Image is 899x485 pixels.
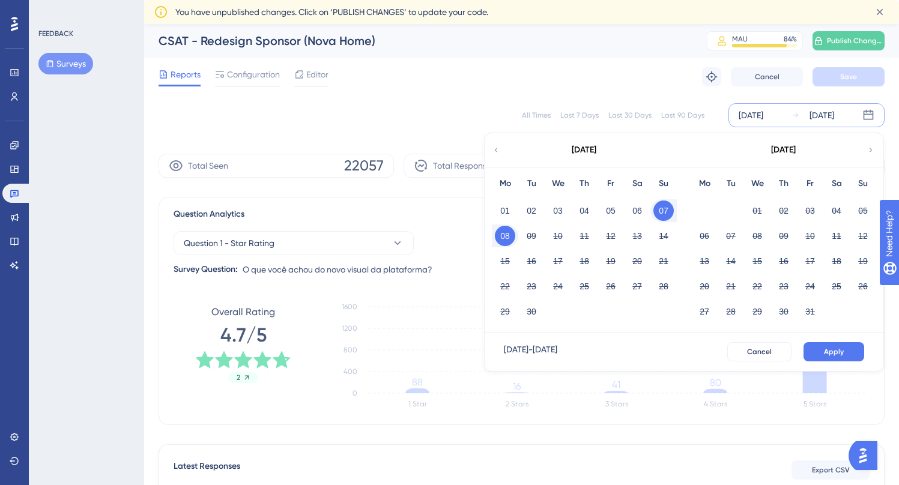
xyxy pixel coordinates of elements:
[704,400,727,408] text: 4 Stars
[653,200,674,221] button: 07
[812,465,850,475] span: Export CSV
[721,276,741,297] button: 21
[412,376,423,388] tspan: 88
[624,176,650,191] div: Sa
[813,67,885,86] button: Save
[227,67,280,82] span: Configuration
[495,200,515,221] button: 01
[506,400,528,408] text: 2 Stars
[627,200,647,221] button: 06
[521,276,542,297] button: 23
[826,226,847,246] button: 11
[492,176,518,191] div: Mo
[608,110,652,120] div: Last 30 Days
[504,342,557,361] div: [DATE] - [DATE]
[28,3,75,17] span: Need Help?
[306,67,328,82] span: Editor
[545,176,571,191] div: We
[840,72,857,82] span: Save
[175,5,488,19] span: You have unpublished changes. Click on ‘PUBLISH CHANGES’ to update your code.
[548,200,568,221] button: 03
[771,143,796,157] div: [DATE]
[853,200,873,221] button: 05
[710,377,721,388] tspan: 80
[572,143,596,157] div: [DATE]
[353,389,357,397] tspan: 0
[495,301,515,322] button: 29
[853,276,873,297] button: 26
[174,207,244,221] span: Question Analytics
[174,459,240,481] span: Latest Responses
[171,67,201,82] span: Reports
[721,301,741,322] button: 28
[721,251,741,271] button: 14
[344,346,357,354] tspan: 800
[732,34,748,44] div: MAU
[560,110,599,120] div: Last 7 Days
[800,301,820,322] button: 31
[220,322,267,348] span: 4.7/5
[342,324,357,333] tspan: 1200
[548,251,568,271] button: 17
[694,226,715,246] button: 06
[800,276,820,297] button: 24
[184,236,274,250] span: Question 1 - Star Rating
[691,176,718,191] div: Mo
[694,276,715,297] button: 20
[731,67,803,86] button: Cancel
[747,200,767,221] button: 01
[344,367,357,376] tspan: 400
[770,176,797,191] div: Th
[804,342,864,361] button: Apply
[38,53,93,74] button: Surveys
[627,251,647,271] button: 20
[211,305,275,319] span: Overall Rating
[188,158,228,173] span: Total Seen
[747,251,767,271] button: 15
[601,226,621,246] button: 12
[824,347,844,357] span: Apply
[571,176,598,191] div: Th
[747,276,767,297] button: 22
[755,72,779,82] span: Cancel
[694,301,715,322] button: 27
[826,276,847,297] button: 25
[827,36,883,46] span: Publish Changes
[813,31,885,50] button: Publish Changes
[773,276,794,297] button: 23
[784,34,797,44] div: 84 %
[853,251,873,271] button: 19
[513,381,521,392] tspan: 16
[800,251,820,271] button: 17
[521,226,542,246] button: 09
[38,29,73,38] div: FEEDBACK
[747,347,772,357] span: Cancel
[650,176,677,191] div: Su
[800,226,820,246] button: 10
[574,200,595,221] button: 04
[653,251,674,271] button: 21
[747,301,767,322] button: 29
[792,460,870,480] button: Export CSV
[661,110,704,120] div: Last 90 Days
[495,251,515,271] button: 15
[739,108,763,122] div: [DATE]
[627,276,647,297] button: 27
[804,400,826,408] text: 5 Stars
[823,176,850,191] div: Sa
[810,108,834,122] div: [DATE]
[574,251,595,271] button: 18
[598,176,624,191] div: Fr
[727,342,792,361] button: Cancel
[744,176,770,191] div: We
[521,251,542,271] button: 16
[601,276,621,297] button: 26
[518,176,545,191] div: Tu
[243,262,432,277] span: O que você achou do novo visual da plataforma?
[797,176,823,191] div: Fr
[174,231,414,255] button: Question 1 - Star Rating
[521,200,542,221] button: 02
[653,226,674,246] button: 14
[773,301,794,322] button: 30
